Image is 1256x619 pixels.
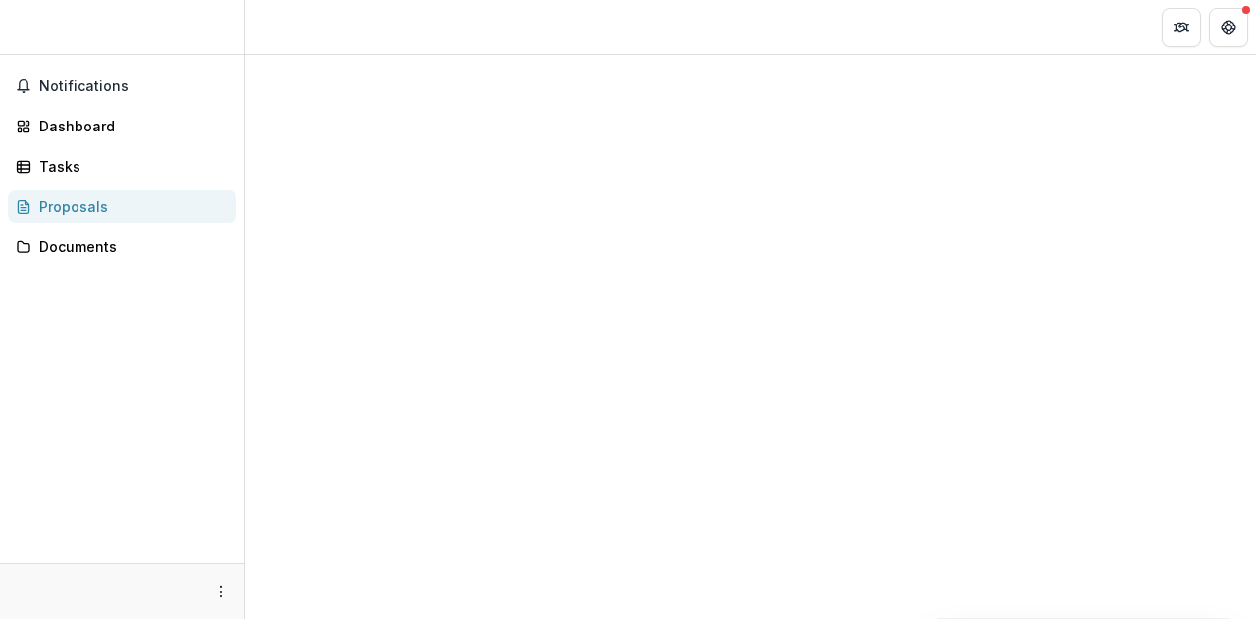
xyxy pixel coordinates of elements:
[8,231,236,263] a: Documents
[1162,8,1201,47] button: Partners
[8,110,236,142] a: Dashboard
[8,71,236,102] button: Notifications
[39,78,229,95] span: Notifications
[8,190,236,223] a: Proposals
[39,156,221,177] div: Tasks
[39,236,221,257] div: Documents
[8,150,236,182] a: Tasks
[209,580,233,603] button: More
[1209,8,1248,47] button: Get Help
[39,116,221,136] div: Dashboard
[39,196,221,217] div: Proposals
